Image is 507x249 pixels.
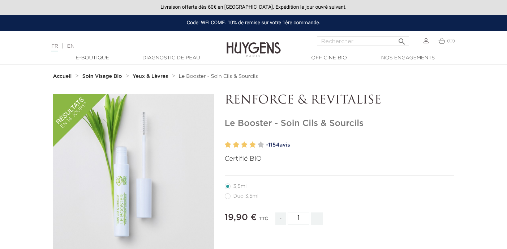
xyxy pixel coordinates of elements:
[447,38,455,43] span: (0)
[293,54,365,62] a: Officine Bio
[275,212,285,225] span: -
[258,140,264,150] label: 5
[135,54,207,62] a: Diagnostic de peau
[311,212,323,225] span: +
[225,193,267,199] label: Duo 3,5ml
[53,73,73,79] a: Accueil
[82,73,124,79] a: Soin Visage Bio
[249,140,256,150] label: 4
[372,54,444,62] a: Nos engagements
[225,183,255,189] label: 3,5ml
[395,34,408,44] button: 
[179,73,258,79] a: Le Booster - Soin Cils & Sourcils
[67,44,74,49] a: EN
[266,140,454,151] a: -1154avis
[133,74,168,79] strong: Yeux & Lèvres
[53,74,72,79] strong: Accueil
[225,118,454,129] h1: Le Booster - Soin Cils & Sourcils
[225,140,231,150] label: 1
[51,44,58,51] a: FR
[179,74,258,79] span: Le Booster - Soin Cils & Sourcils
[48,42,206,51] div: |
[225,213,257,222] span: 19,90 €
[241,140,248,150] label: 3
[398,35,406,44] i: 
[227,30,281,58] img: Huygens
[288,212,309,225] input: Quantité
[259,211,268,231] div: TTC
[225,154,454,164] p: Certifié BIO
[82,74,122,79] strong: Soin Visage Bio
[268,142,279,148] span: 1154
[233,140,239,150] label: 2
[317,37,409,46] input: Rechercher
[133,73,170,79] a: Yeux & Lèvres
[56,54,129,62] a: E-Boutique
[225,94,454,107] p: RENFORCE & REVITALISE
